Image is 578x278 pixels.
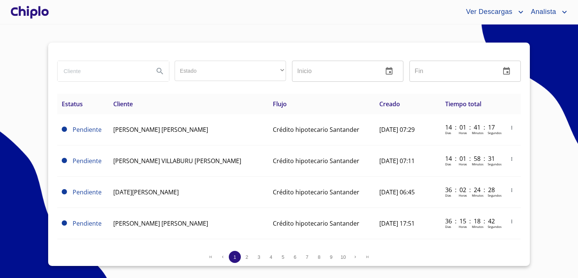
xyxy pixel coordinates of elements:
[233,254,236,260] span: 1
[488,162,502,166] p: Segundos
[73,125,102,134] span: Pendiente
[245,254,248,260] span: 2
[325,251,337,263] button: 9
[330,254,332,260] span: 9
[318,254,320,260] span: 8
[273,157,359,165] span: Crédito hipotecario Santander
[445,217,496,225] p: 36 : 15 : 18 : 42
[488,131,502,135] p: Segundos
[445,193,451,197] p: Dias
[62,189,67,194] span: Pendiente
[445,162,451,166] p: Dias
[459,225,467,229] p: Horas
[62,127,67,132] span: Pendiente
[488,225,502,229] p: Segundos
[273,188,359,196] span: Crédito hipotecario Santander
[472,193,484,197] p: Minutos
[241,251,253,263] button: 2
[73,157,102,165] span: Pendiente
[459,162,467,166] p: Horas
[62,100,83,108] span: Estatus
[62,158,67,163] span: Pendiente
[459,193,467,197] p: Horas
[460,6,525,18] button: account of current user
[273,100,287,108] span: Flujo
[379,125,415,134] span: [DATE] 07:29
[281,254,284,260] span: 5
[289,251,301,263] button: 6
[113,157,241,165] span: [PERSON_NAME] VILLABURU [PERSON_NAME]
[459,131,467,135] p: Horas
[229,251,241,263] button: 1
[306,254,308,260] span: 7
[379,100,400,108] span: Creado
[58,61,148,81] input: search
[73,188,102,196] span: Pendiente
[253,251,265,263] button: 3
[460,6,516,18] span: Ver Descargas
[113,188,179,196] span: [DATE][PERSON_NAME]
[113,219,208,228] span: [PERSON_NAME] [PERSON_NAME]
[445,154,496,163] p: 14 : 01 : 58 : 31
[113,100,133,108] span: Cliente
[62,220,67,226] span: Pendiente
[277,251,289,263] button: 5
[525,6,560,18] span: Analista
[273,125,359,134] span: Crédito hipotecario Santander
[294,254,296,260] span: 6
[445,100,481,108] span: Tiempo total
[73,219,102,228] span: Pendiente
[273,219,359,228] span: Crédito hipotecario Santander
[379,188,415,196] span: [DATE] 06:45
[445,123,496,131] p: 14 : 01 : 41 : 17
[313,251,325,263] button: 8
[472,225,484,229] p: Minutos
[472,131,484,135] p: Minutos
[445,225,451,229] p: Dias
[257,254,260,260] span: 3
[175,61,286,81] div: ​
[379,157,415,165] span: [DATE] 07:11
[525,6,569,18] button: account of current user
[337,251,349,263] button: 10
[113,125,208,134] span: [PERSON_NAME] [PERSON_NAME]
[265,251,277,263] button: 4
[472,162,484,166] p: Minutos
[151,62,169,80] button: Search
[269,254,272,260] span: 4
[445,186,496,194] p: 36 : 02 : 24 : 28
[379,219,415,228] span: [DATE] 17:51
[488,193,502,197] p: Segundos
[301,251,313,263] button: 7
[445,131,451,135] p: Dias
[341,254,346,260] span: 10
